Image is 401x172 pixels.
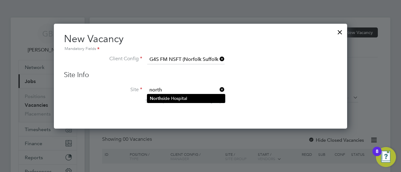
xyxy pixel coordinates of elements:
[147,86,225,95] input: Search for...
[150,96,162,101] b: North
[64,46,337,52] div: Mandatory Fields
[64,71,337,80] h3: Site Info
[64,32,337,52] h2: New Vacancy
[64,86,142,93] label: Site
[147,55,225,64] input: Search for...
[376,151,378,160] div: 8
[376,147,396,167] button: Open Resource Center, 8 new notifications
[145,98,222,104] span: Search by site name, address or group
[147,94,225,103] li: side Hospital
[64,56,142,62] label: Client Config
